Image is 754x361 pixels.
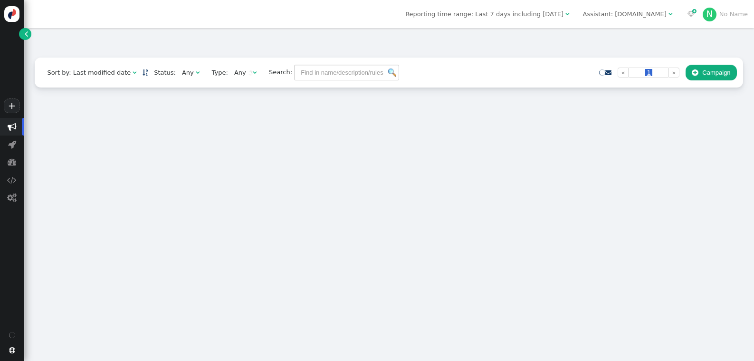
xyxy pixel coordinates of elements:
[703,10,748,18] a: NNo Name
[618,68,629,78] a: «
[143,69,148,76] span: Sorted in descending order
[687,11,695,17] span: 
[25,29,28,39] span: 
[234,68,246,78] div: Any
[692,69,698,76] span: 
[7,176,17,185] span: 
[133,69,136,76] span: 
[182,68,194,78] div: Any
[8,140,16,149] span: 
[8,157,17,166] span: 
[9,347,15,353] span: 
[148,68,176,78] span: Status:
[686,65,737,81] button: Campaign
[605,69,611,76] a: 
[196,69,200,76] span: 
[405,10,563,18] span: Reporting time range: Last 7 days including [DATE]
[388,68,396,77] img: icon_search.png
[206,68,228,78] span: Type:
[565,11,569,17] span: 
[253,69,257,76] span: 
[7,193,17,202] span: 
[4,98,20,113] a: +
[47,68,131,78] div: Sort by: Last modified date
[143,69,148,76] a: 
[4,6,20,22] img: logo-icon.svg
[668,68,679,78] a: »
[668,11,672,17] span: 
[645,69,652,76] span: 1
[8,122,17,131] span: 
[19,28,31,40] a: 
[248,70,253,75] img: loading.gif
[294,65,399,81] input: Find in name/description/rules
[703,8,717,22] div: N
[583,10,667,19] div: Assistant: [DOMAIN_NAME]
[263,68,292,76] span: Search:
